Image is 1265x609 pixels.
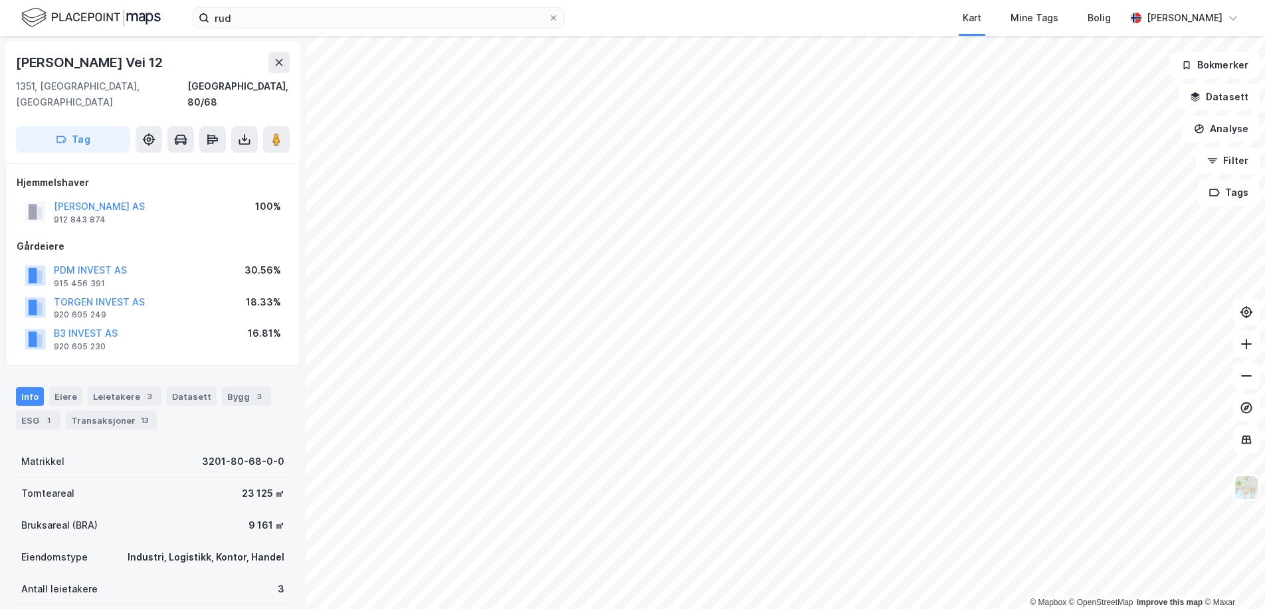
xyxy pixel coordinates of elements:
[21,454,64,470] div: Matrikkel
[1170,52,1260,78] button: Bokmerker
[21,581,98,597] div: Antall leietakere
[202,454,284,470] div: 3201-80-68-0-0
[248,325,281,341] div: 16.81%
[16,126,130,153] button: Tag
[16,52,165,73] div: [PERSON_NAME] Vei 12
[167,387,217,406] div: Datasett
[242,485,284,501] div: 23 125 ㎡
[17,238,289,254] div: Gårdeiere
[88,387,161,406] div: Leietakere
[255,199,281,215] div: 100%
[54,309,106,320] div: 920 605 249
[252,390,266,403] div: 3
[1199,545,1265,609] iframe: Chat Widget
[54,278,105,289] div: 915 456 391
[246,294,281,310] div: 18.33%
[54,215,106,225] div: 912 843 874
[1179,84,1260,110] button: Datasett
[16,78,187,110] div: 1351, [GEOGRAPHIC_DATA], [GEOGRAPHIC_DATA]
[42,414,55,427] div: 1
[16,387,44,406] div: Info
[17,175,289,191] div: Hjemmelshaver
[21,549,88,565] div: Eiendomstype
[1030,598,1066,607] a: Mapbox
[1069,598,1133,607] a: OpenStreetMap
[54,341,106,352] div: 920 605 230
[21,6,161,29] img: logo.f888ab2527a4732fd821a326f86c7f29.svg
[1196,147,1260,174] button: Filter
[21,485,74,501] div: Tomteareal
[128,549,284,565] div: Industri, Logistikk, Kontor, Handel
[1234,475,1259,500] img: Z
[209,8,548,28] input: Søk på adresse, matrikkel, gårdeiere, leietakere eller personer
[143,390,156,403] div: 3
[1198,179,1260,206] button: Tags
[1088,10,1111,26] div: Bolig
[248,517,284,533] div: 9 161 ㎡
[963,10,981,26] div: Kart
[21,517,98,533] div: Bruksareal (BRA)
[49,387,82,406] div: Eiere
[244,262,281,278] div: 30.56%
[222,387,271,406] div: Bygg
[1137,598,1203,607] a: Improve this map
[1011,10,1058,26] div: Mine Tags
[16,411,60,430] div: ESG
[187,78,290,110] div: [GEOGRAPHIC_DATA], 80/68
[1147,10,1222,26] div: [PERSON_NAME]
[66,411,157,430] div: Transaksjoner
[278,581,284,597] div: 3
[138,414,151,427] div: 13
[1183,116,1260,142] button: Analyse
